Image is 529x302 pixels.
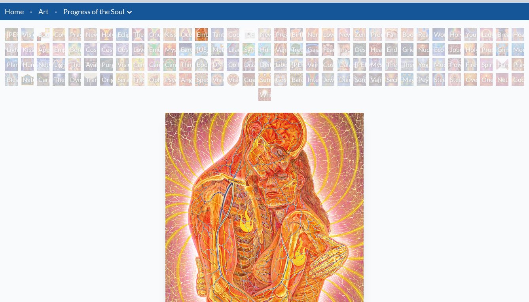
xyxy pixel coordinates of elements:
[417,28,429,41] div: Reading
[385,73,398,86] div: Secret Writing Being
[21,73,34,86] div: Nature of Mind
[401,58,413,71] div: Theologue
[53,73,65,86] div: The Soul Finds It's Way
[148,43,160,56] div: Emerald Grail
[163,43,176,56] div: Mysteriosa 2
[258,58,271,71] div: Deities & Demons Drinking from the Milky Pool
[53,28,65,41] div: Contemplation
[227,58,239,71] div: Collective Vision
[243,58,255,71] div: Dissectional Art for Tool's Lateralus CD
[306,28,319,41] div: Nursing
[274,73,287,86] div: Cosmic Elf
[353,43,366,56] div: Despair
[132,73,144,86] div: Fractal Eyes
[274,43,287,56] div: Vajra Horse
[84,28,97,41] div: New Man New Woman
[116,73,129,86] div: Seraphic Transport Docking on the Third Eye
[432,58,445,71] div: Mudra
[432,73,445,86] div: Steeplehead 1
[322,73,334,86] div: Jewel Being
[132,43,144,56] div: Love is a Cosmic Force
[84,58,97,71] div: Ayahuasca Visitation
[353,58,366,71] div: [PERSON_NAME]
[258,43,271,56] div: Humming Bird
[68,73,81,86] div: Dying
[53,43,65,56] div: Empowerment
[385,58,398,71] div: The Seer
[480,58,493,71] div: Spirit Animates the Flesh
[290,28,303,41] div: Birth
[100,73,113,86] div: Original Face
[100,28,113,41] div: Holy Grail
[243,43,255,56] div: Symbiosis: Gall Wasp & Oak Tree
[322,28,334,41] div: Love Circuit
[116,28,129,41] div: Eclipse
[464,73,477,86] div: Oversoul
[274,58,287,71] div: Liberation Through Seeing
[211,43,224,56] div: Metamorphosis
[148,58,160,71] div: Cannabis Sutra
[448,43,461,56] div: Journey of the Wounded Healer
[5,28,18,41] div: [PERSON_NAME] & Eve
[448,73,461,86] div: Steeplehead 2
[100,58,113,71] div: Purging
[290,73,303,86] div: Bardo Being
[464,58,477,71] div: Firewalking
[480,43,493,56] div: Prostration
[322,43,334,56] div: Fear
[337,28,350,41] div: New Family
[132,58,144,71] div: Cannabis Mudra
[369,43,382,56] div: Headache
[148,28,160,41] div: One Taste
[337,58,350,71] div: Dalai Lama
[195,28,208,41] div: Embracing
[37,28,49,41] div: Body, Mind, Spirit
[68,43,81,56] div: Bond
[290,58,303,71] div: [PERSON_NAME]
[290,43,303,56] div: Tree & Person
[100,43,113,56] div: Cosmic Artist
[5,58,18,71] div: Planetary Prayers
[132,28,144,41] div: The Kiss
[37,43,49,56] div: Aperture
[480,28,493,41] div: Laughing Man
[163,58,176,71] div: Cannabacchus
[84,43,97,56] div: Cosmic Creativity
[211,28,224,41] div: Tantra
[179,28,192,41] div: Ocean of Love Bliss
[243,73,255,86] div: Guardian of Infinite Vision
[417,73,429,86] div: Peyote Being
[306,73,319,86] div: Interbeing
[337,73,350,86] div: Diamond Being
[195,73,208,86] div: Spectral Lotus
[322,58,334,71] div: Cosmic [DEMOGRAPHIC_DATA]
[27,3,35,20] li: ·
[417,58,429,71] div: Yogi & the Möbius Sphere
[195,43,208,56] div: [US_STATE] Song
[353,73,366,86] div: Song of Vajra Being
[369,58,382,71] div: Mystic Eye
[211,73,224,86] div: Vision Crystal
[464,43,477,56] div: Holy Fire
[37,58,49,71] div: Networks
[417,43,429,56] div: Nuclear Crucifixion
[512,43,524,56] div: Monochord
[163,28,176,41] div: Kissing
[179,73,192,86] div: Angel Skin
[448,58,461,71] div: Power to the Peaceful
[5,73,18,86] div: Blessing Hand
[512,28,524,41] div: Healing
[496,58,508,71] div: Hands that See
[68,28,81,41] div: Praying
[385,43,398,56] div: Endarkenment
[401,73,413,86] div: Mayan Being
[306,43,319,56] div: Gaia
[243,28,255,41] div: [DEMOGRAPHIC_DATA] Embryo
[306,58,319,71] div: Vajra Guru
[63,6,125,17] a: Progress of the Soul
[401,28,413,41] div: Boo-boo
[37,73,49,86] div: Caring
[84,73,97,86] div: Transfiguration
[258,28,271,41] div: Newborn
[5,7,24,16] a: Home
